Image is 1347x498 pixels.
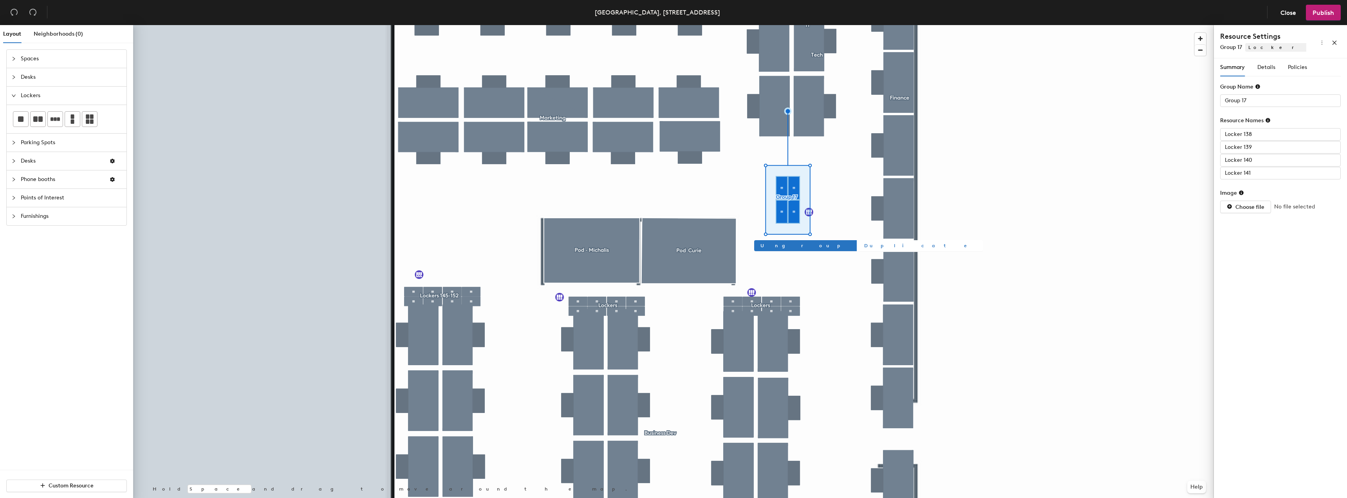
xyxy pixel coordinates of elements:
[1220,141,1341,154] input: Unknown Lockers
[34,31,83,37] span: Neighborhoods (0)
[49,482,94,489] span: Custom Resource
[1319,40,1325,45] span: more
[11,93,16,98] span: expanded
[1220,44,1242,51] span: Group 17
[858,240,983,251] button: Duplicate
[1187,481,1206,493] button: Help
[11,159,16,163] span: collapsed
[11,56,16,61] span: collapsed
[11,196,16,200] span: collapsed
[754,240,857,251] button: Ungroup
[1220,190,1244,196] div: Image
[10,8,18,16] span: undo
[21,134,122,152] span: Parking Spots
[1220,64,1245,71] span: Summary
[1245,43,1331,52] span: Lockers
[6,5,22,20] button: Undo (⌘ + Z)
[1280,9,1296,16] span: Close
[1220,94,1341,107] input: Unknown Lockers
[1306,5,1341,20] button: Publish
[21,87,122,105] span: Lockers
[1274,203,1315,211] span: No file selected
[1220,128,1341,141] input: Unknown Lockers
[11,140,16,145] span: collapsed
[3,31,21,37] span: Layout
[1220,167,1341,179] input: Unknown Lockers
[1220,117,1271,124] div: Resource Names
[21,207,122,225] span: Furnishings
[1235,204,1264,210] span: Choose file
[1220,201,1271,213] button: Choose file
[1274,5,1303,20] button: Close
[6,480,127,492] button: Custom Resource
[21,189,122,207] span: Points of Interest
[1332,40,1337,45] span: close
[11,177,16,182] span: collapsed
[11,214,16,219] span: collapsed
[1313,9,1334,16] span: Publish
[864,242,977,249] span: Duplicate
[21,50,122,68] span: Spaces
[11,75,16,80] span: collapsed
[760,242,850,249] span: Ungroup
[21,68,122,86] span: Desks
[25,5,41,20] button: Redo (⌘ + ⇧ + Z)
[1220,83,1260,90] div: Group Name
[1220,31,1306,42] h4: Resource Settings
[21,170,103,188] span: Phone booths
[21,152,103,170] span: Desks
[1257,64,1275,71] span: Details
[1220,154,1341,167] input: Unknown Lockers
[1288,64,1307,71] span: Policies
[595,7,720,17] div: [GEOGRAPHIC_DATA], [STREET_ADDRESS]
